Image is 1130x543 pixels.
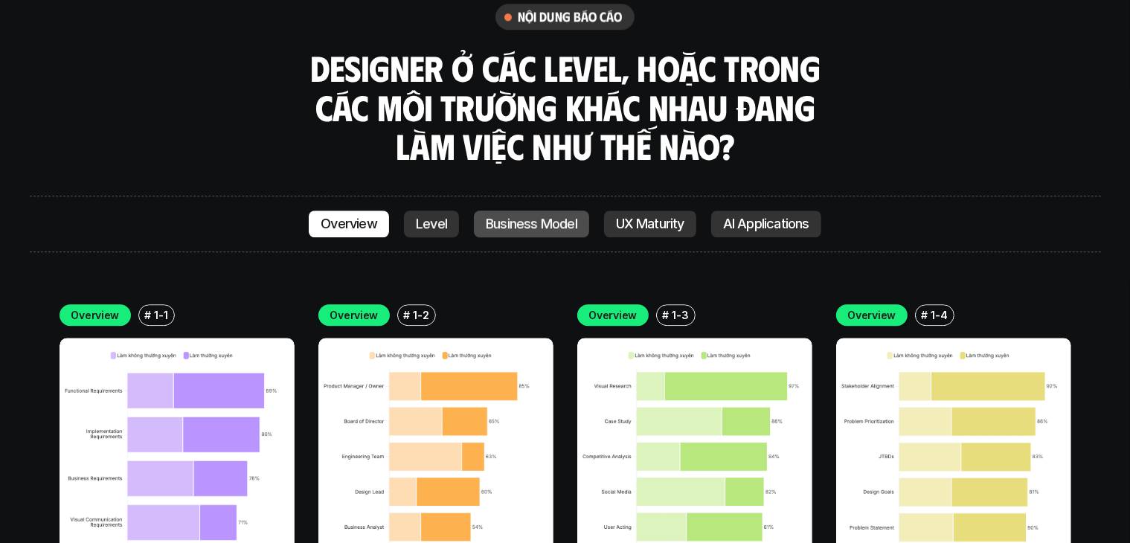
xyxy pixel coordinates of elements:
[413,307,428,323] p: 1-2
[604,211,696,237] a: UX Maturity
[474,211,589,237] a: Business Model
[71,307,120,323] p: Overview
[154,307,167,323] p: 1-1
[305,48,826,166] h3: Designer ở các level, hoặc trong các môi trường khác nhau đang làm việc như thế nào?
[416,216,447,231] p: Level
[589,307,638,323] p: Overview
[321,216,377,231] p: Overview
[403,309,410,321] h6: #
[672,307,688,323] p: 1-3
[711,211,821,237] a: AI Applications
[662,309,669,321] h6: #
[404,211,459,237] a: Level
[921,309,928,321] h6: #
[486,216,577,231] p: Business Model
[723,216,809,231] p: AI Applications
[144,309,151,321] h6: #
[931,307,947,323] p: 1-4
[518,8,623,25] h6: nội dung báo cáo
[330,307,379,323] p: Overview
[616,216,684,231] p: UX Maturity
[309,211,389,237] a: Overview
[848,307,896,323] p: Overview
